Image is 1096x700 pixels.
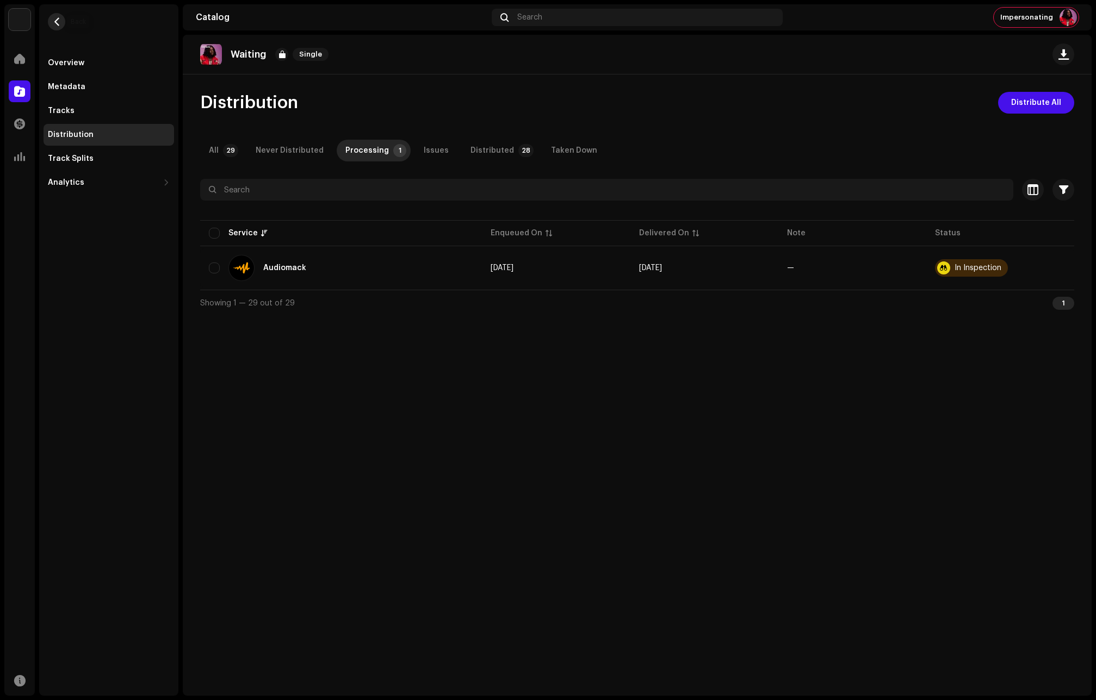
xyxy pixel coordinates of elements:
[200,92,298,114] span: Distribution
[293,48,329,61] span: Single
[639,264,662,272] span: Oct 10, 2025
[209,140,219,161] div: All
[44,172,174,193] re-m-nav-dropdown: Analytics
[44,76,174,98] re-m-nav-item: Metadata
[1060,9,1077,26] img: 2bd620a3-47a7-42fc-8b46-d212e1b87a3c
[491,264,513,272] span: Oct 10, 2025
[223,144,238,157] p-badge: 29
[955,264,1001,272] div: In Inspection
[393,144,406,157] p-badge: 1
[551,140,597,161] div: Taken Down
[44,100,174,122] re-m-nav-item: Tracks
[517,13,542,22] span: Search
[998,92,1074,114] button: Distribute All
[256,140,324,161] div: Never Distributed
[491,228,542,239] div: Enqueued On
[228,228,258,239] div: Service
[48,83,85,91] div: Metadata
[518,144,534,157] p-badge: 28
[1052,297,1074,310] div: 1
[200,179,1013,201] input: Search
[48,178,84,187] div: Analytics
[639,228,689,239] div: Delivered On
[345,140,389,161] div: Processing
[48,107,75,115] div: Tracks
[48,59,84,67] div: Overview
[231,49,267,60] p: Waiting
[196,13,487,22] div: Catalog
[48,130,94,139] div: Distribution
[9,9,30,30] img: 1c16f3de-5afb-4452-805d-3f3454e20b1b
[470,140,514,161] div: Distributed
[44,52,174,74] re-m-nav-item: Overview
[263,264,306,272] div: Audiomack
[787,264,794,272] re-a-table-badge: —
[44,124,174,146] re-m-nav-item: Distribution
[200,43,222,65] img: 51f14f4f-b2e6-4131-895e-71c60f738f1d
[200,299,295,307] span: Showing 1 — 29 out of 29
[1011,92,1061,114] span: Distribute All
[44,148,174,170] re-m-nav-item: Track Splits
[424,140,449,161] div: Issues
[1000,13,1053,22] span: Impersonating
[48,154,94,163] div: Track Splits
